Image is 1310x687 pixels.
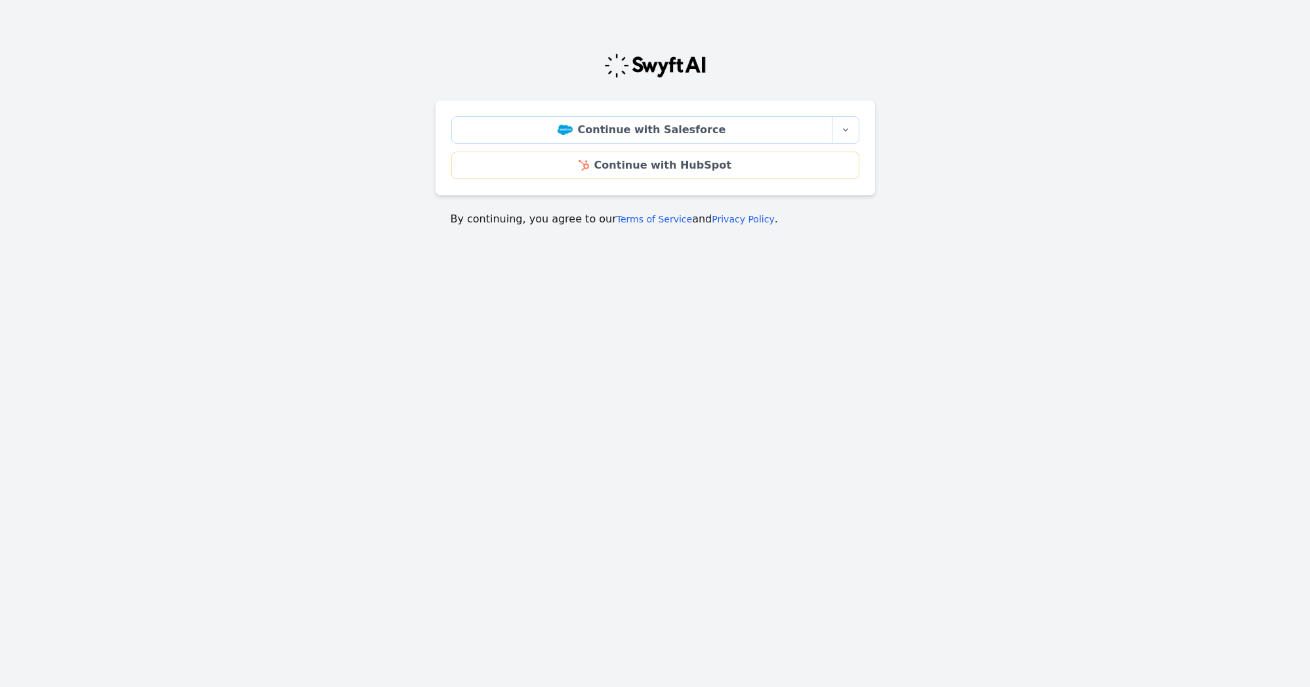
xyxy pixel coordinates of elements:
[712,214,774,224] a: Privacy Policy
[604,52,707,79] img: Swyft Logo
[558,125,573,135] img: Salesforce
[451,116,832,144] a: Continue with Salesforce
[451,152,859,179] a: Continue with HubSpot
[579,160,588,171] img: HubSpot
[617,214,692,224] a: Terms of Service
[451,211,860,227] p: By continuing, you agree to our and .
